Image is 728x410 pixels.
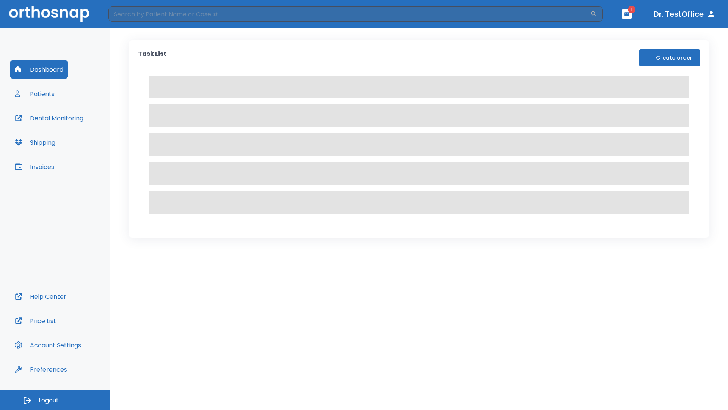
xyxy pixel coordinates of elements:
button: Shipping [10,133,60,151]
button: Price List [10,312,61,330]
input: Search by Patient Name or Case # [108,6,590,22]
button: Create order [639,49,700,66]
button: Preferences [10,360,72,378]
button: Dr. TestOffice [651,7,719,21]
button: Dental Monitoring [10,109,88,127]
button: Dashboard [10,60,68,79]
span: Logout [39,396,59,405]
button: Patients [10,85,59,103]
button: Invoices [10,158,59,176]
button: Account Settings [10,336,86,354]
span: 1 [628,6,635,13]
button: Help Center [10,287,71,306]
p: Task List [138,49,166,66]
img: Orthosnap [9,6,89,22]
